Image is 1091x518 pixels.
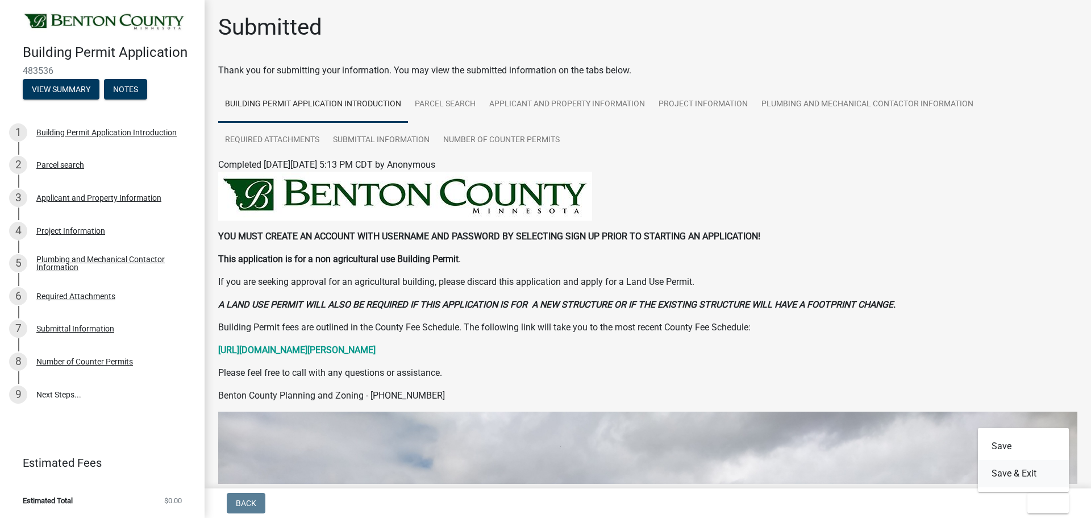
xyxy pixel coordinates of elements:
a: Parcel search [408,86,482,123]
div: Number of Counter Permits [36,358,133,366]
button: Save [978,433,1069,460]
span: Exit [1036,499,1053,508]
div: 7 [9,320,27,338]
div: Exit [978,428,1069,492]
div: Parcel search [36,161,84,169]
a: Plumbing and Mechanical Contactor Information [755,86,980,123]
a: Submittal Information [326,122,436,159]
span: 483536 [23,65,182,76]
p: Building Permit fees are outlined in the County Fee Schedule. The following link will take you to... [218,321,1077,334]
img: Benton County, Minnesota [23,12,186,32]
button: Exit [1027,493,1069,513]
div: Applicant and Property Information [36,194,161,202]
strong: A LAND USE PERMIT WILL ALSO BE REQUIRED IF THIS APPLICATION IS FOR A NEW STRUCTURE OR IF THE EXIS... [218,299,896,310]
div: 4 [9,222,27,240]
a: Applicant and Property Information [482,86,652,123]
a: Required Attachments [218,122,326,159]
p: Benton County Planning and Zoning - [PHONE_NUMBER] [218,389,1077,403]
div: 6 [9,287,27,305]
span: Back [236,499,256,508]
div: 5 [9,254,27,272]
strong: YOU MUST CREATE AN ACCOUNT WITH USERNAME AND PASSWORD BY SELECTING SIGN UP PRIOR TO STARTING AN A... [218,231,760,242]
div: 2 [9,156,27,174]
button: View Summary [23,79,99,100]
div: Submittal Information [36,325,114,333]
a: Estimated Fees [9,451,186,474]
div: Thank you for submitting your information. You may view the submitted information on the tabs below. [218,64,1077,77]
a: [URL][DOMAIN_NAME][PERSON_NAME] [218,345,376,355]
span: $0.00 [164,497,182,504]
strong: This application is for a non agricultural use Building Permit [218,254,459,264]
div: 8 [9,353,27,371]
img: BENTON_HEADER_184150ff-1924-48f9-adeb-d4c31246c7fa.jpeg [218,172,592,221]
wm-modal-confirm: Notes [104,85,147,94]
h1: Submitted [218,14,322,41]
div: 1 [9,123,27,142]
p: Please feel free to call with any questions or assistance. [218,366,1077,380]
p: If you are seeking approval for an agricultural building, please discard this application and app... [218,275,1077,289]
span: Completed [DATE][DATE] 5:13 PM CDT by Anonymous [218,159,435,170]
button: Notes [104,79,147,100]
span: Estimated Total [23,497,73,504]
button: Save & Exit [978,460,1069,487]
a: Project Information [652,86,755,123]
div: Required Attachments [36,292,115,300]
a: Number of Counter Permits [436,122,567,159]
button: Back [227,493,265,513]
p: . [218,252,1077,266]
div: 9 [9,386,27,404]
div: Building Permit Application Introduction [36,129,177,136]
h4: Building Permit Application [23,44,195,61]
div: Project Information [36,227,105,235]
div: 3 [9,189,27,207]
wm-modal-confirm: Summary [23,85,99,94]
a: Building Permit Application Introduction [218,86,408,123]
div: Plumbing and Mechanical Contactor Information [36,255,186,271]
